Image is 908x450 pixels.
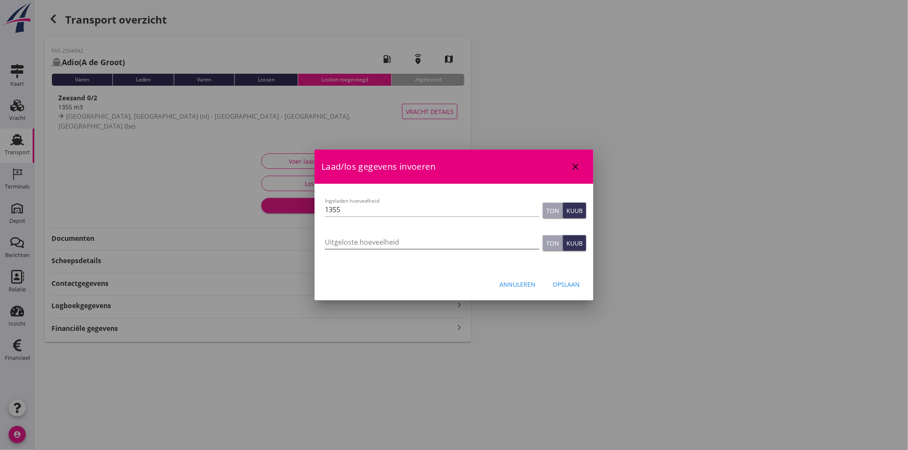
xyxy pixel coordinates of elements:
i: close [570,162,581,172]
button: Ton [543,235,563,251]
div: Kuub [566,206,583,215]
div: Annuleren [499,280,536,289]
div: Opslaan [553,280,580,289]
div: Laad/los gegevens invoeren [315,150,593,184]
button: Kuub [563,235,586,251]
input: Uitgeloste hoeveelheid [325,235,539,249]
button: Ton [543,203,563,218]
div: Ton [546,239,559,248]
input: Ingeladen hoeveelheid [325,203,539,216]
div: Ton [546,206,559,215]
button: Kuub [563,203,586,218]
button: Annuleren [493,276,542,292]
button: Opslaan [546,276,587,292]
div: Kuub [566,239,583,248]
